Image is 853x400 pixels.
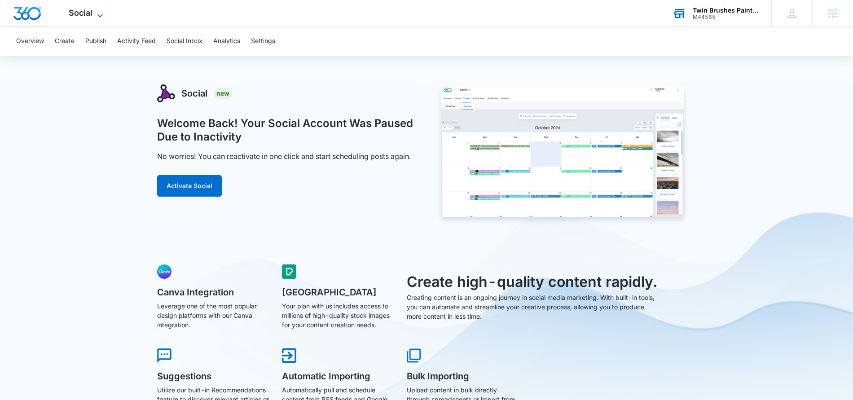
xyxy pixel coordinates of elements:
[157,372,269,381] h5: Suggestions
[16,27,44,56] button: Overview
[214,88,232,99] div: New
[282,288,394,297] h5: [GEOGRAPHIC_DATA]
[157,117,417,144] h1: Welcome Back! Your Social Account Was Paused Due to Inactivity
[167,27,202,56] button: Social Inbox
[407,271,659,293] h3: Create high-quality content rapidly.
[117,27,156,56] button: Activity Feed
[251,27,275,56] button: Settings
[55,27,75,56] button: Create
[157,301,269,330] p: Leverage one of the most popular design platforms with our Canva integration.
[213,27,240,56] button: Analytics
[85,27,106,56] button: Publish
[693,14,758,20] div: account id
[157,288,269,297] h5: Canva Integration
[282,301,394,330] p: Your plan with us includes access to millions of high-quality stock images for your content creat...
[407,372,519,381] h5: Bulk Importing
[69,8,92,18] span: Social
[282,372,394,381] h5: Automatic Importing
[181,87,207,100] h3: Social
[693,7,758,14] div: account name
[157,175,222,197] button: Activate Social
[407,293,659,321] p: Creating content is an ongoing journey in social media marketing. With built-in tools, you can au...
[157,151,411,162] p: No worries! You can reactivate in one click and start scheduling posts again.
